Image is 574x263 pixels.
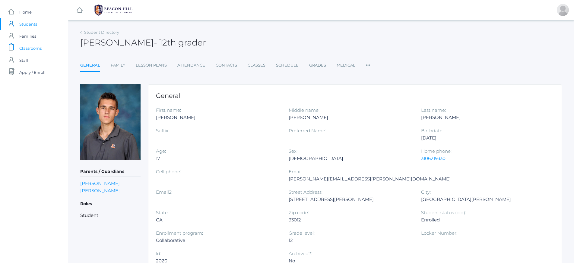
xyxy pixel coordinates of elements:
[248,59,265,71] a: Classes
[80,84,141,160] img: Theodore Benson
[276,59,299,71] a: Schedule
[80,167,141,177] h5: Parents / Guardians
[289,196,412,203] div: [STREET_ADDRESS][PERSON_NAME]
[289,128,326,133] label: Preferred Name:
[80,38,206,47] h2: [PERSON_NAME]
[289,189,322,195] label: Street Address:
[156,237,280,244] div: Collaborative
[337,59,355,71] a: Medical
[421,216,545,224] div: Enrolled
[80,212,141,219] li: Student
[289,107,319,113] label: Middle name:
[289,216,412,224] div: 93012
[289,251,312,256] label: Archived?:
[111,59,125,71] a: Family
[421,210,466,215] label: Student status (old):
[421,196,545,203] div: [GEOGRAPHIC_DATA][PERSON_NAME]
[80,199,141,209] h5: Roles
[80,188,120,193] a: [PERSON_NAME]
[154,37,206,48] span: - 12th grader
[421,230,457,236] label: Locker Number:
[156,155,280,162] div: 17
[177,59,205,71] a: Attendance
[156,210,169,215] label: State:
[289,114,412,121] div: [PERSON_NAME]
[309,59,326,71] a: Grades
[289,237,412,244] div: 12
[19,54,28,66] span: Staff
[289,148,297,154] label: Sex:
[289,175,451,183] div: [PERSON_NAME][EMAIL_ADDRESS][PERSON_NAME][DOMAIN_NAME]
[289,155,412,162] div: [DEMOGRAPHIC_DATA]
[19,42,42,54] span: Classrooms
[84,30,119,35] a: Student Directory
[19,66,46,78] span: Apply / Enroll
[289,169,303,174] label: Email:
[156,148,166,154] label: Age:
[421,107,446,113] label: Last name:
[156,230,203,236] label: Enrollment program:
[136,59,167,71] a: Lesson Plans
[156,92,554,99] h1: General
[421,155,446,161] a: 3106219330
[156,107,181,113] label: First name:
[156,216,280,224] div: CA
[156,114,280,121] div: [PERSON_NAME]
[80,59,100,72] a: General
[156,128,169,133] label: Suffix:
[557,4,569,16] div: Vanessa Benson
[289,210,309,215] label: Zip code:
[421,114,545,121] div: [PERSON_NAME]
[91,3,136,18] img: BHCALogos-05-308ed15e86a5a0abce9b8dd61676a3503ac9727e845dece92d48e8588c001991.png
[19,30,36,42] span: Families
[421,189,431,195] label: City:
[19,18,37,30] span: Students
[421,128,443,133] label: Birthdate:
[289,230,315,236] label: Grade level:
[421,148,452,154] label: Home phone:
[216,59,237,71] a: Contacts
[156,189,172,195] label: Email2:
[80,180,120,186] a: [PERSON_NAME]
[156,169,181,174] label: Cell phone:
[156,251,161,256] label: Id:
[19,6,32,18] span: Home
[421,134,545,142] div: [DATE]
